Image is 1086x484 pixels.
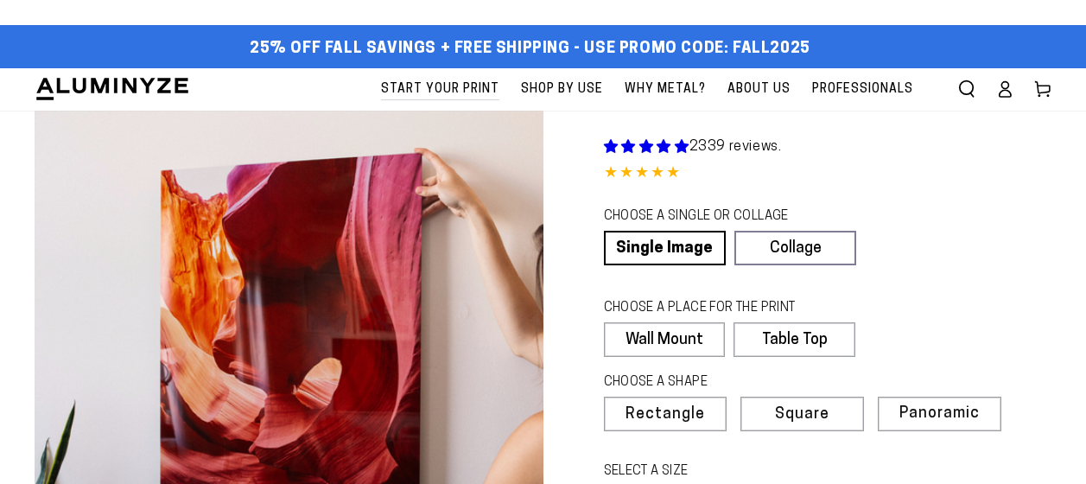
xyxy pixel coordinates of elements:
span: Shop By Use [521,79,603,100]
a: About Us [719,68,799,111]
span: Start Your Print [381,79,499,100]
span: Professionals [812,79,913,100]
a: Why Metal? [616,68,714,111]
legend: CHOOSE A PLACE FOR THE PRINT [604,299,840,318]
a: Shop By Use [512,68,612,111]
div: 4.84 out of 5.0 stars [604,162,1052,187]
label: Wall Mount [604,322,726,357]
span: Why Metal? [625,79,706,100]
a: Start Your Print [372,68,508,111]
a: Single Image [604,231,726,265]
span: Panoramic [899,405,980,422]
span: 25% off FALL Savings + Free Shipping - Use Promo Code: FALL2025 [250,40,810,59]
span: Rectangle [626,407,705,423]
legend: CHOOSE A SINGLE OR COLLAGE [604,207,841,226]
summary: Search our site [948,70,986,108]
span: About Us [727,79,791,100]
span: Square [775,407,829,423]
a: Professionals [803,68,922,111]
legend: CHOOSE A SHAPE [604,373,842,392]
img: Aluminyze [35,76,190,102]
a: Collage [734,231,856,265]
label: Table Top [734,322,855,357]
legend: SELECT A SIZE [604,462,866,481]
